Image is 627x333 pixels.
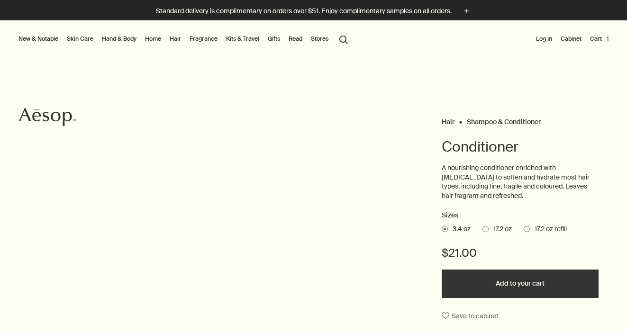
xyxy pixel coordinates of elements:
[442,270,599,298] button: Add to your cart - $21.00
[143,33,163,45] a: Home
[282,280,303,301] button: previous slide
[467,117,541,122] a: Shampoo & Conditioner
[448,225,471,234] span: 3.4 oz
[324,280,345,301] button: next slide
[442,307,499,324] button: Save to cabinet
[17,105,78,131] a: Aesop
[534,20,610,58] nav: supplementary
[442,163,599,200] p: A nourishing conditioner enriched with [MEDICAL_DATA] to soften and hydrate most hair types, incl...
[65,33,95,45] a: Skin Care
[559,33,583,45] a: Cabinet
[489,225,512,234] span: 17.2 oz
[442,137,599,156] h1: Conditioner
[530,225,567,234] span: 17.2 oz refill
[156,6,472,17] button: Standard delivery is complimentary on orders over $51. Enjoy complimentary samples on all orders.
[442,117,454,122] a: Hair
[17,20,352,58] nav: primary
[188,33,219,45] a: Fragrance
[17,33,60,45] button: New & Notable
[168,33,183,45] a: Hair
[287,33,304,45] a: Read
[100,33,138,45] a: Hand & Body
[588,33,610,45] button: Cart1
[335,30,352,48] button: Open search
[266,33,282,45] a: Gifts
[209,279,418,301] div: Conditioner
[534,33,554,45] button: Log in
[442,245,477,261] span: $21.00
[309,33,330,45] button: Stores
[442,210,599,221] h2: Sizes
[156,6,452,16] p: Standard delivery is complimentary on orders over $51. Enjoy complimentary samples on all orders.
[19,108,76,126] svg: Aesop
[224,33,261,45] a: Kits & Travel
